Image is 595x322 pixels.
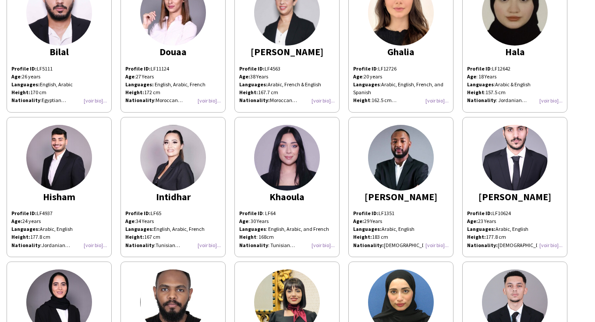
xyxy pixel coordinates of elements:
span: Egyptian [42,97,66,103]
span: : English, Arabic, and French [266,226,329,232]
b: Height [239,234,256,240]
span: 167 cm [144,234,160,240]
strong: Languages: [125,226,154,232]
b: Languages: [125,81,154,88]
p: 24 years [11,217,107,225]
strong: Languages: [239,81,268,88]
div: Intidhar [125,193,221,201]
strong: Profile ID: [125,210,151,216]
strong: Languages: [11,81,40,88]
span: : [11,97,42,103]
div: 20 years [353,73,449,81]
strong: Height: [353,234,372,240]
span: : [467,81,495,88]
div: [PERSON_NAME] [239,48,335,56]
div: Ghalia [353,48,449,56]
span: : [125,242,156,248]
span: 27 Years [136,73,154,80]
strong: Nationality: [353,242,384,248]
strong: Profile ID: [11,210,37,216]
p: English, Arabic 170 cm [11,81,107,96]
img: thumb-165706020562c4bb6dbe3f8.jpg [254,125,320,191]
b: Nationality [125,242,154,248]
b: Age [353,73,362,80]
b: Languages: [467,226,496,232]
b: Age: [467,218,478,224]
span: 26 years [22,73,40,80]
b: Languages [467,81,494,88]
img: thumb-6478bdb6709c6.jpg [140,125,206,191]
div: Khaoula [239,193,335,201]
span: : 168cm [256,234,274,240]
span: English, Arabic, French [154,226,205,232]
p: 29 Years Arabic, English 183 cm [DEMOGRAPHIC_DATA] [353,217,449,249]
img: thumb-651a7b0a98478.jpeg [26,125,92,191]
b: Nationality [125,97,154,103]
span: : 18 Years [476,73,496,80]
b: Age [125,73,135,80]
span: English, Arabic, French [154,81,205,88]
span: : [467,89,485,96]
div: Hala [467,48,563,56]
span: : [353,73,364,80]
p: LF4937 [11,209,107,217]
p: LF1351 [353,209,449,217]
b: Height [353,97,370,103]
strong: Height: [11,234,30,240]
b: Height: [467,234,486,240]
strong: Age: [353,218,364,224]
b: Age [125,218,135,224]
p: Arabic & English [467,81,563,88]
b: Languages [239,226,266,232]
strong: Languages: [11,226,40,232]
div: [PERSON_NAME] [353,193,449,201]
p: 157.5 cm [467,88,563,96]
div: Bilal [11,48,107,56]
b: Nationality: [467,242,498,248]
span: : [125,97,156,103]
div: 162.5 cm [353,96,449,104]
strong: Profile ID: [239,65,265,72]
strong: Nationality: [239,97,270,103]
strong: Profile ID: [11,65,37,72]
b: Nationality [11,97,40,103]
strong: Height: [11,89,30,96]
div: : LF64 [239,209,335,217]
span: : [11,73,22,80]
p: Arabic, English 177.8 cm [11,225,107,241]
b: Nationality [467,97,496,103]
b: Profile ID: [467,210,492,216]
span: : [467,65,492,72]
div: Hisham [11,193,107,201]
b: Age [467,73,476,80]
div: [PERSON_NAME] [467,193,563,201]
span: 34 Years [136,218,154,224]
span: : [353,65,378,72]
strong: Profile ID: [125,65,151,72]
b: Age [239,218,248,224]
p: 38 Years Arabic, French & English 167.7 cm Moroccan [239,73,335,105]
div: LF12726 [353,65,449,105]
div: : 30 Years [239,217,335,225]
strong: Profile ID: [353,210,379,216]
p: LF5111 [11,65,107,73]
p: LF65 [125,209,221,217]
p: Moroccan [125,96,221,104]
span: : [353,97,372,103]
p: LF12642 [467,65,563,73]
p: 172 cm [125,88,221,96]
p: LF10624 23 Years Arabic, English 177.8 cm [DEMOGRAPHIC_DATA] [467,209,563,249]
span: : [125,73,136,80]
span: Tunisian [156,242,180,248]
img: thumb-54073f10-5bee-48fd-848d-6df4be37a33f.jpg [482,125,548,191]
strong: Age: [11,218,22,224]
div: : Tunisian [239,241,335,249]
div: Arabic, English, French, and Spanish [353,81,449,96]
b: Profile ID [467,65,491,72]
img: thumb-66276c674533d.jpeg [368,125,434,191]
b: Nationality [239,242,268,248]
strong: Height: [125,234,144,240]
strong: Height: [125,89,144,96]
b: Languages [353,81,380,88]
strong: Height: [239,89,258,96]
